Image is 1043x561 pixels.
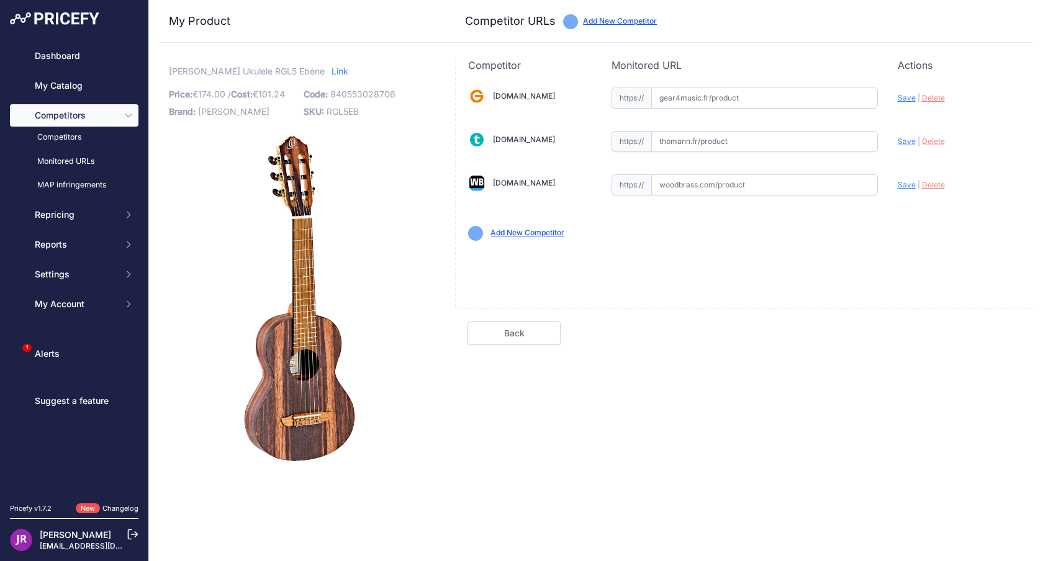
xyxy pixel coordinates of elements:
input: thomann.fr/product [651,131,878,152]
span: Price: [169,89,192,99]
a: Dashboard [10,45,138,67]
span: / € [228,89,285,99]
button: Reports [10,233,138,256]
span: Reports [35,238,116,251]
a: Competitors [10,127,138,148]
span: Settings [35,268,116,280]
span: 174.00 [198,89,225,99]
a: [EMAIL_ADDRESS][DOMAIN_NAME] [40,541,169,550]
input: gear4music.fr/product [651,88,878,109]
span: Save [898,93,916,102]
span: SKU: [304,106,324,117]
h3: My Product [169,12,430,30]
button: Competitors [10,104,138,127]
span: https:// [612,88,651,109]
span: Cost: [231,89,253,99]
span: | [918,93,920,102]
a: [DOMAIN_NAME] [493,91,555,101]
span: 101.24 [258,89,285,99]
span: Delete [922,180,945,189]
span: https:// [612,174,651,195]
span: Code: [304,89,328,99]
span: Save [898,137,916,146]
span: [PERSON_NAME] Ukulele RGL5 Ebène [169,63,325,79]
nav: Sidebar [10,45,138,488]
p: Actions [898,58,1021,73]
a: My Catalog [10,74,138,97]
button: Repricing [10,204,138,226]
a: Monitored URLs [10,151,138,173]
span: My Account [35,298,116,310]
p: Monitored URL [612,58,878,73]
a: [PERSON_NAME] [40,529,111,540]
a: [DOMAIN_NAME] [493,178,555,187]
span: Competitors [35,109,116,122]
a: Back [467,321,561,345]
span: | [918,180,920,189]
p: Competitor [468,58,591,73]
span: 840553028706 [330,89,395,99]
a: Link [332,63,348,79]
a: Add New Competitor [490,228,564,237]
span: https:// [612,131,651,152]
p: € [169,86,296,103]
a: MAP infringements [10,174,138,196]
span: RGL5EB [327,106,359,117]
span: Brand: [169,106,196,117]
h3: Competitor URLs [465,12,556,30]
a: Add New Competitor [583,16,657,25]
span: | [918,137,920,146]
button: Settings [10,263,138,285]
span: Delete [922,137,945,146]
span: Repricing [35,209,116,221]
input: woodbrass.com/product [651,174,878,195]
a: Changelog [102,504,138,513]
button: My Account [10,293,138,315]
div: Pricefy v1.7.2 [10,503,52,514]
span: Delete [922,93,945,102]
span: New [76,503,100,514]
a: Alerts [10,343,138,365]
span: [PERSON_NAME] [198,106,269,117]
span: Save [898,180,916,189]
a: Suggest a feature [10,390,138,412]
img: Pricefy Logo [10,12,99,25]
a: [DOMAIN_NAME] [493,135,555,144]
